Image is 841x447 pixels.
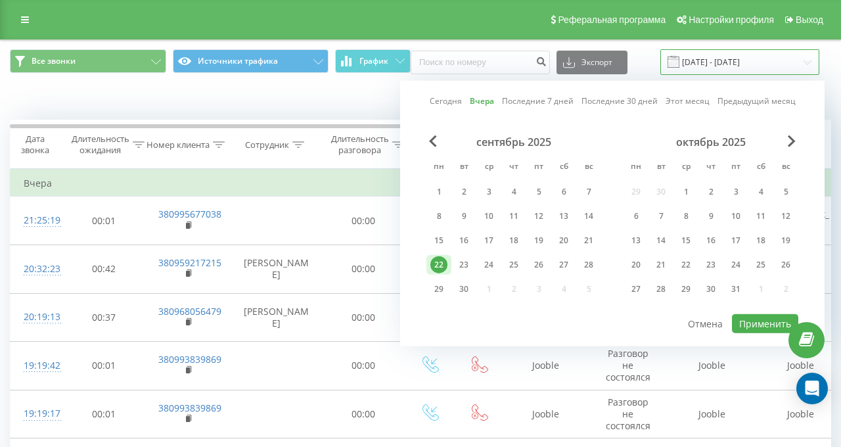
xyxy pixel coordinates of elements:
div: пн 29 сент. 2025 г. [426,279,451,299]
button: График [335,49,411,73]
div: 30 [455,281,472,298]
div: 8 [677,208,694,225]
div: ср 1 окт. 2025 г. [673,182,698,202]
span: График [359,57,388,66]
td: Jooble [668,342,756,390]
div: сб 27 сент. 2025 г. [551,255,576,275]
div: 14 [580,208,597,225]
div: пт 19 сент. 2025 г. [526,231,551,250]
div: 8 [430,208,447,225]
div: Длительность ожидания [72,133,129,156]
div: чт 9 окт. 2025 г. [698,206,723,226]
div: пн 22 сент. 2025 г. [426,255,451,275]
div: пн 6 окт. 2025 г. [624,206,648,226]
div: 31 [727,281,744,298]
div: 21 [580,232,597,249]
div: вт 9 сент. 2025 г. [451,206,476,226]
input: Поиск по номеру [411,51,550,74]
td: [PERSON_NAME] [231,293,323,342]
a: 380993839869 [158,353,221,365]
span: Previous Month [429,135,437,147]
td: 00:42 [63,245,145,293]
abbr: четверг [701,158,721,177]
div: Open Intercom Messenger [796,373,828,404]
div: 20:19:13 [24,304,50,330]
abbr: понедельник [626,158,646,177]
div: ср 15 окт. 2025 г. [673,231,698,250]
td: 00:01 [63,197,145,245]
div: сб 13 сент. 2025 г. [551,206,576,226]
div: 19 [530,232,547,249]
div: 7 [652,208,670,225]
div: 9 [455,208,472,225]
abbr: среда [676,158,696,177]
div: сб 20 сент. 2025 г. [551,231,576,250]
div: вт 7 окт. 2025 г. [648,206,673,226]
div: 20:32:23 [24,256,50,282]
td: 00:01 [63,390,145,438]
div: пт 12 сент. 2025 г. [526,206,551,226]
div: 5 [777,183,794,200]
div: 13 [627,232,645,249]
div: вт 14 окт. 2025 г. [648,231,673,250]
div: пн 27 окт. 2025 г. [624,279,648,299]
div: пн 15 сент. 2025 г. [426,231,451,250]
div: пт 31 окт. 2025 г. [723,279,748,299]
td: 00:37 [63,293,145,342]
div: 28 [580,256,597,273]
td: [PERSON_NAME] [231,245,323,293]
div: Сотрудник [245,139,289,151]
div: сб 4 окт. 2025 г. [748,182,773,202]
div: 27 [627,281,645,298]
div: пн 20 окт. 2025 г. [624,255,648,275]
div: вс 28 сент. 2025 г. [576,255,601,275]
div: 11 [505,208,522,225]
abbr: понедельник [429,158,449,177]
div: 26 [777,256,794,273]
span: Реферальная программа [558,14,666,25]
td: Jooble [503,342,589,390]
div: ср 17 сент. 2025 г. [476,231,501,250]
div: сб 11 окт. 2025 г. [748,206,773,226]
div: вс 26 окт. 2025 г. [773,255,798,275]
div: ср 3 сент. 2025 г. [476,182,501,202]
button: Все звонки [10,49,166,73]
div: пн 1 сент. 2025 г. [426,182,451,202]
span: Разговор не состоялся [606,396,650,432]
div: пт 17 окт. 2025 г. [723,231,748,250]
div: 26 [530,256,547,273]
div: 16 [455,232,472,249]
div: 23 [455,256,472,273]
div: вт 30 сент. 2025 г. [451,279,476,299]
abbr: пятница [529,158,549,177]
span: Разговор не состоялся [606,347,650,383]
a: 380968056479 [158,305,221,318]
div: пт 3 окт. 2025 г. [723,182,748,202]
div: сб 18 окт. 2025 г. [748,231,773,250]
div: 28 [652,281,670,298]
div: Дата звонка [11,133,59,156]
div: пт 26 сент. 2025 г. [526,255,551,275]
div: вт 28 окт. 2025 г. [648,279,673,299]
span: Next Month [788,135,796,147]
abbr: суббота [751,158,771,177]
div: вс 19 окт. 2025 г. [773,231,798,250]
a: Последние 30 дней [581,95,658,107]
div: 3 [480,183,497,200]
div: 4 [505,183,522,200]
a: 380959217215 [158,256,221,269]
div: октябрь 2025 [624,135,798,149]
div: 19:19:17 [24,401,50,427]
div: ср 22 окт. 2025 г. [673,255,698,275]
div: Длительность разговора [331,133,389,156]
abbr: суббота [554,158,574,177]
abbr: среда [479,158,499,177]
div: 27 [555,256,572,273]
abbr: четверг [504,158,524,177]
abbr: пятница [726,158,746,177]
div: Номер клиента [147,139,210,151]
td: Jooble [503,390,589,438]
div: 11 [752,208,769,225]
div: 6 [627,208,645,225]
button: Экспорт [557,51,627,74]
